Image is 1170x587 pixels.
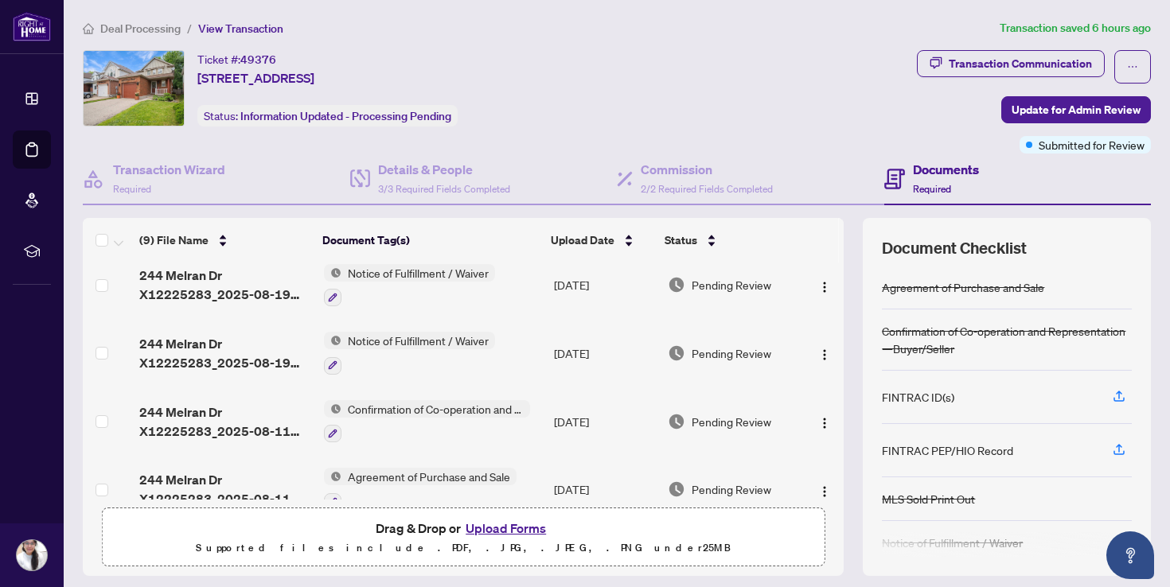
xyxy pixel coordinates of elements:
[240,52,276,67] span: 49376
[1106,531,1154,579] button: Open asap
[641,160,773,179] h4: Commission
[341,332,495,349] span: Notice of Fulfillment / Waiver
[692,413,771,430] span: Pending Review
[812,340,837,366] button: Logo
[548,251,661,320] td: [DATE]
[641,183,773,195] span: 2/2 Required Fields Completed
[84,51,184,126] img: IMG-X12225283_1.jpg
[103,508,824,567] span: Drag & Drop orUpload FormsSupported files include .PDF, .JPG, .JPEG, .PNG under25MB
[378,160,510,179] h4: Details & People
[187,19,192,37] li: /
[139,470,310,508] span: 244 Melran Dr X12225283_2025-08-11 18_48_20.pdf
[341,400,530,418] span: Confirmation of Co-operation and Representation—Buyer/Seller
[341,468,517,485] span: Agreement of Purchase and Sale
[692,344,771,362] span: Pending Review
[324,332,341,349] img: Status Icon
[324,332,495,375] button: Status IconNotice of Fulfillment / Waiver
[341,264,495,282] span: Notice of Fulfillment / Waiver
[882,278,1044,296] div: Agreement of Purchase and Sale
[112,538,814,558] p: Supported files include .PDF, .JPG, .JPEG, .PNG under 25 MB
[812,409,837,434] button: Logo
[1000,19,1151,37] article: Transaction saved 6 hours ago
[324,468,341,485] img: Status Icon
[139,231,209,249] span: (9) File Name
[197,68,314,87] span: [STREET_ADDRESS]
[378,183,510,195] span: 3/3 Required Fields Completed
[544,218,657,262] th: Upload Date
[882,237,1027,259] span: Document Checklist
[818,348,831,361] img: Logo
[17,540,47,570] img: Profile Icon
[882,388,954,406] div: FINTRAC ID(s)
[197,50,276,68] div: Ticket #:
[668,413,685,430] img: Document Status
[139,266,310,304] span: 244 Melran Dr X12225283_2025-08-19 16_23_55.pdf
[548,455,661,523] td: [DATE]
[949,51,1092,76] div: Transaction Communication
[197,105,458,126] div: Status:
[113,160,225,179] h4: Transaction Wizard
[665,231,697,249] span: Status
[376,518,551,538] span: Drag & Drop or
[324,468,517,511] button: Status IconAgreement of Purchase and Sale
[551,231,614,249] span: Upload Date
[692,480,771,498] span: Pending Review
[692,276,771,293] span: Pending Review
[668,480,685,498] img: Document Status
[818,485,831,498] img: Logo
[324,400,530,443] button: Status IconConfirmation of Co-operation and Representation—Buyer/Seller
[324,264,341,282] img: Status Icon
[818,281,831,293] img: Logo
[658,218,800,262] th: Status
[882,490,975,507] div: MLS Sold Print Out
[917,50,1105,77] button: Transaction Communication
[240,109,451,123] span: Information Updated - Processing Pending
[139,402,310,441] span: 244 Melran Dr X12225283_2025-08-11 18_48_18.pdf
[913,183,951,195] span: Required
[113,183,151,195] span: Required
[316,218,545,262] th: Document Tag(s)
[1039,136,1145,154] span: Submitted for Review
[198,21,283,36] span: View Transaction
[461,518,551,538] button: Upload Forms
[13,12,51,41] img: logo
[1012,97,1141,122] span: Update for Admin Review
[548,387,661,456] td: [DATE]
[1127,61,1138,72] span: ellipsis
[668,276,685,293] img: Document Status
[83,23,94,34] span: home
[324,264,495,307] button: Status IconNotice of Fulfillment / Waiver
[812,476,837,502] button: Logo
[133,218,316,262] th: (9) File Name
[324,400,341,418] img: Status Icon
[1001,96,1151,123] button: Update for Admin Review
[812,272,837,297] button: Logo
[139,334,310,372] span: 244 Melran Dr X12225283_2025-08-19 16_23_57.pdf
[548,319,661,387] td: [DATE]
[882,322,1132,357] div: Confirmation of Co-operation and Representation—Buyer/Seller
[913,160,979,179] h4: Documents
[100,21,181,36] span: Deal Processing
[818,417,831,430] img: Logo
[882,441,1013,459] div: FINTRAC PEP/HIO Record
[668,344,685,362] img: Document Status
